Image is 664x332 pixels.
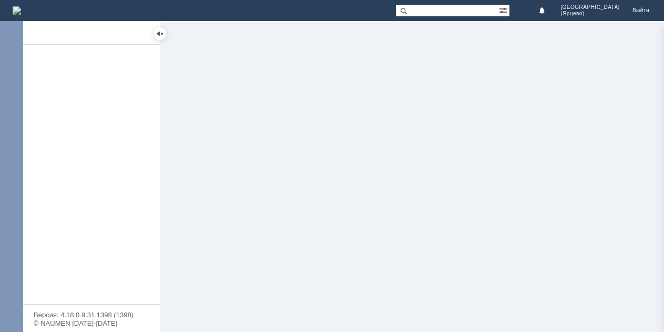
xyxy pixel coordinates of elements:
[13,6,21,15] a: Перейти на домашнюю страницу
[13,6,21,15] img: logo
[34,320,149,327] div: © NAUMEN [DATE]-[DATE]
[560,11,620,17] span: (Ярцево)
[560,4,620,11] span: [GEOGRAPHIC_DATA]
[154,27,166,40] div: Скрыть меню
[499,5,509,15] span: Расширенный поиск
[34,311,149,318] div: Версия: 4.18.0.9.31.1398 (1398)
